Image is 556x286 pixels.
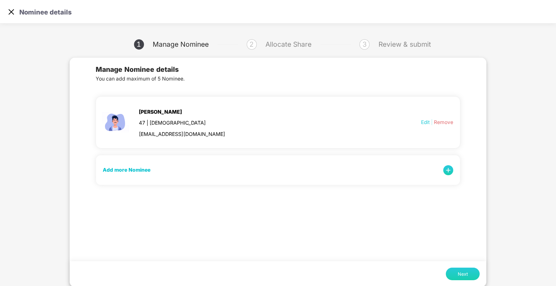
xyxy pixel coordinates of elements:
div: Manage Nominee [153,39,209,50]
img: svg+xml;base64,PHN2ZyB4bWxucz0iaHR0cDovL3d3dy53My5vcmcvMjAwMC9zdmciIHdpZHRoPSIyMjQiIGhlaWdodD0iMT... [99,106,132,139]
span: 47 | [DEMOGRAPHIC_DATA] [139,119,225,127]
span: Edit [421,119,430,125]
div: Review & submit [379,39,431,50]
img: svg+xml;base64,PHN2ZyB4bWxucz0iaHR0cDovL3d3dy53My5vcmcvMjAwMC9zdmciIHdpZHRoPSIzMCIgaGVpZ2h0PSIzMC... [6,7,16,17]
span: | [431,119,433,125]
button: Next [446,268,480,280]
span: Add more Nominee [103,166,150,174]
p: Nominee details [19,7,72,15]
img: svg+xml;base64,PHN2ZyB4bWxucz0iaHR0cDovL3d3dy53My5vcmcvMjAwMC9zdmciIHdpZHRoPSIzMCIgaGVpZ2h0PSIzMC... [443,165,453,175]
span: [EMAIL_ADDRESS][DOMAIN_NAME] [139,130,225,138]
div: Allocate Share [265,39,312,50]
span: Manage Nominee details [96,64,460,75]
span: You can add maximum of 5 Nominee. [96,75,460,83]
span: Remove [434,119,453,125]
span: [PERSON_NAME] [139,108,225,116]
